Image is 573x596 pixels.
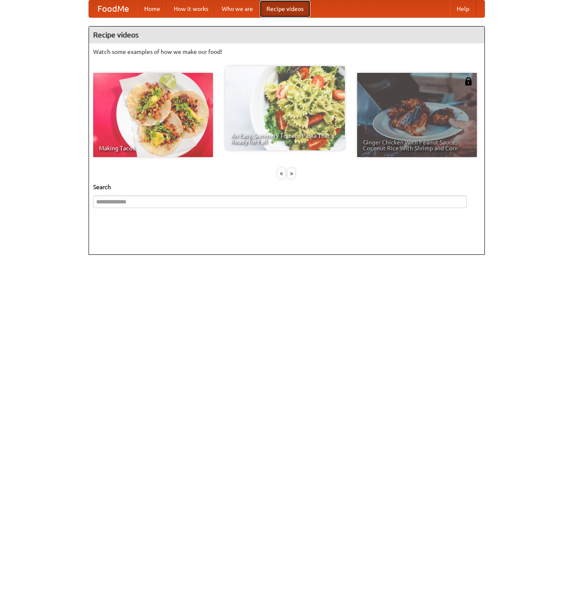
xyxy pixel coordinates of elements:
a: How it works [167,0,215,17]
h4: Recipe videos [89,27,484,43]
div: » [288,168,295,179]
span: Making Tacos [99,145,207,151]
a: Help [450,0,476,17]
a: Recipe videos [260,0,310,17]
a: Making Tacos [93,73,213,157]
div: « [278,168,285,179]
h5: Search [93,183,480,191]
a: An Easy, Summery Tomato Pasta That's Ready for Fall [225,66,345,150]
a: Who we are [215,0,260,17]
img: 483408.png [464,77,473,86]
p: Watch some examples of how we make our food! [93,48,480,56]
a: Home [137,0,167,17]
span: An Easy, Summery Tomato Pasta That's Ready for Fall [231,133,339,144]
a: FoodMe [89,0,137,17]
